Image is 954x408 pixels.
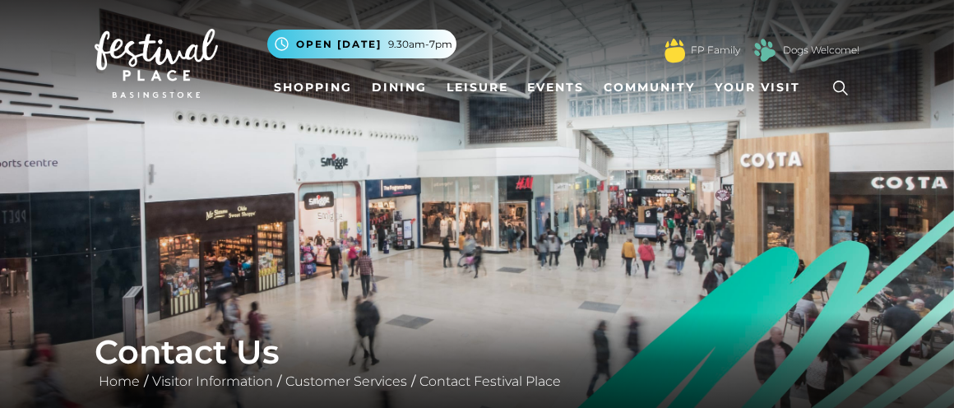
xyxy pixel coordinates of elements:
a: Contact Festival Place [415,373,565,389]
h1: Contact Us [95,332,859,372]
a: Dogs Welcome! [783,43,859,58]
a: Your Visit [708,72,815,103]
button: Open [DATE] 9.30am-7pm [267,30,456,58]
a: FP Family [691,43,740,58]
a: Events [521,72,590,103]
a: Visitor Information [148,373,277,389]
span: 9.30am-7pm [388,37,452,52]
a: Home [95,373,144,389]
a: Community [597,72,702,103]
a: Leisure [440,72,515,103]
span: Your Visit [715,79,800,96]
span: Open [DATE] [296,37,382,52]
div: / / / [82,332,872,392]
a: Shopping [267,72,359,103]
a: Dining [365,72,433,103]
a: Customer Services [281,373,411,389]
img: Festival Place Logo [95,29,218,98]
